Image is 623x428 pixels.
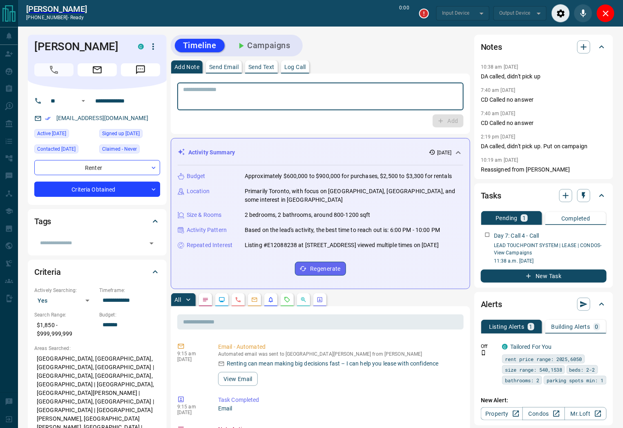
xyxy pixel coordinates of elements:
[400,4,409,22] p: 0:00
[552,4,570,22] div: Audio Settings
[552,324,590,330] p: Building Alerts
[595,324,598,330] p: 0
[547,376,604,384] span: parking spots min: 1
[481,189,501,202] h2: Tasks
[37,129,66,138] span: Active [DATE]
[245,187,463,204] p: Primarily Toronto, with focus on [GEOGRAPHIC_DATA], [GEOGRAPHIC_DATA], and some interest in [GEOG...
[34,212,160,231] div: Tags
[502,344,508,350] div: condos.ca
[295,262,346,276] button: Regenerate
[187,187,210,196] p: Location
[523,215,526,221] p: 1
[219,296,225,303] svg: Lead Browsing Activity
[494,243,602,256] a: LEAD TOUCHPOINT SYSTEM | LEASE | CONDOS- View Campaigns
[481,294,607,314] div: Alerts
[209,64,239,70] p: Send Email
[505,376,539,384] span: bathrooms: 2
[218,343,460,351] p: Email - Automated
[489,324,525,330] p: Listing Alerts
[34,63,74,76] span: Call
[187,172,205,181] p: Budget
[284,296,290,303] svg: Requests
[177,351,206,357] p: 9:15 am
[510,343,552,350] a: Tailored For You
[245,226,440,234] p: Based on the lead's activity, the best time to reach out is: 6:00 PM - 10:00 PM
[121,63,160,76] span: Message
[245,211,371,219] p: 2 bedrooms, 2 bathrooms, around 800-1200 sqft
[187,241,232,250] p: Repeated Interest
[481,396,607,405] p: New Alert:
[481,40,502,53] h2: Notes
[34,265,61,279] h2: Criteria
[505,366,562,374] span: size range: 540,1538
[175,39,225,52] button: Timeline
[34,319,95,341] p: $1,850 - $999,999,999
[481,142,607,151] p: DA called, didn't pick up. Put on campaign
[45,116,51,121] svg: Email Verified
[481,72,607,81] p: DA called, didn't pick up
[78,96,88,106] button: Open
[481,350,487,356] svg: Push Notification Only
[496,215,518,221] p: Pending
[437,149,452,156] p: [DATE]
[569,366,595,374] span: beds: 2-2
[284,64,306,70] p: Log Call
[494,232,539,240] p: Day 7: Call 4 - Call
[481,134,516,140] p: 2:19 pm [DATE]
[245,241,439,250] p: Listing #E12088238 at [STREET_ADDRESS] viewed multiple times on [DATE]
[481,343,497,350] p: Off
[529,324,533,330] p: 1
[481,298,502,311] h2: Alerts
[102,129,140,138] span: Signed up [DATE]
[99,129,160,140] div: Sun Mar 27 2016
[102,145,137,153] span: Claimed - Never
[99,311,160,319] p: Budget:
[174,64,199,70] p: Add Note
[565,407,607,420] a: Mr.Loft
[138,44,144,49] div: condos.ca
[481,407,523,420] a: Property
[34,215,51,228] h2: Tags
[481,37,607,57] div: Notes
[177,410,206,415] p: [DATE]
[34,40,126,53] h1: [PERSON_NAME]
[481,119,607,127] p: CD Called no answer
[574,4,592,22] div: Mute
[481,111,516,116] p: 7:40 am [DATE]
[245,172,452,181] p: Approximately $600,000 to $900,000 for purchases, $2,500 to $3,300 for rentals
[268,296,274,303] svg: Listing Alerts
[99,287,160,294] p: Timeframe:
[26,4,87,14] a: [PERSON_NAME]
[174,297,181,303] p: All
[178,145,463,160] div: Activity Summary[DATE]
[561,216,590,221] p: Completed
[218,404,460,413] p: Email
[26,14,87,21] p: [PHONE_NUMBER] -
[317,296,323,303] svg: Agent Actions
[34,129,95,140] div: Thu Sep 11 2025
[202,296,209,303] svg: Notes
[34,145,95,156] div: Sun Sep 14 2025
[56,115,149,121] a: [EMAIL_ADDRESS][DOMAIN_NAME]
[481,186,607,205] div: Tasks
[523,407,565,420] a: Condos
[177,404,206,410] p: 9:15 am
[505,355,582,363] span: rent price range: 2025,6050
[481,64,518,70] p: 10:38 am [DATE]
[228,39,299,52] button: Campaigns
[34,182,160,197] div: Criteria Obtained
[481,87,516,93] p: 7:40 am [DATE]
[481,157,518,163] p: 10:19 am [DATE]
[481,96,607,104] p: CD Called no answer
[34,311,95,319] p: Search Range:
[251,296,258,303] svg: Emails
[494,257,607,265] p: 11:38 a.m. [DATE]
[300,296,307,303] svg: Opportunities
[481,165,607,174] p: Reassigned from [PERSON_NAME]
[481,270,607,283] button: New Task
[218,396,460,404] p: Task Completed
[227,359,439,368] p: Renting can mean making big decisions fast – I can help you lease with confidence
[235,296,241,303] svg: Calls
[34,294,95,307] div: Yes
